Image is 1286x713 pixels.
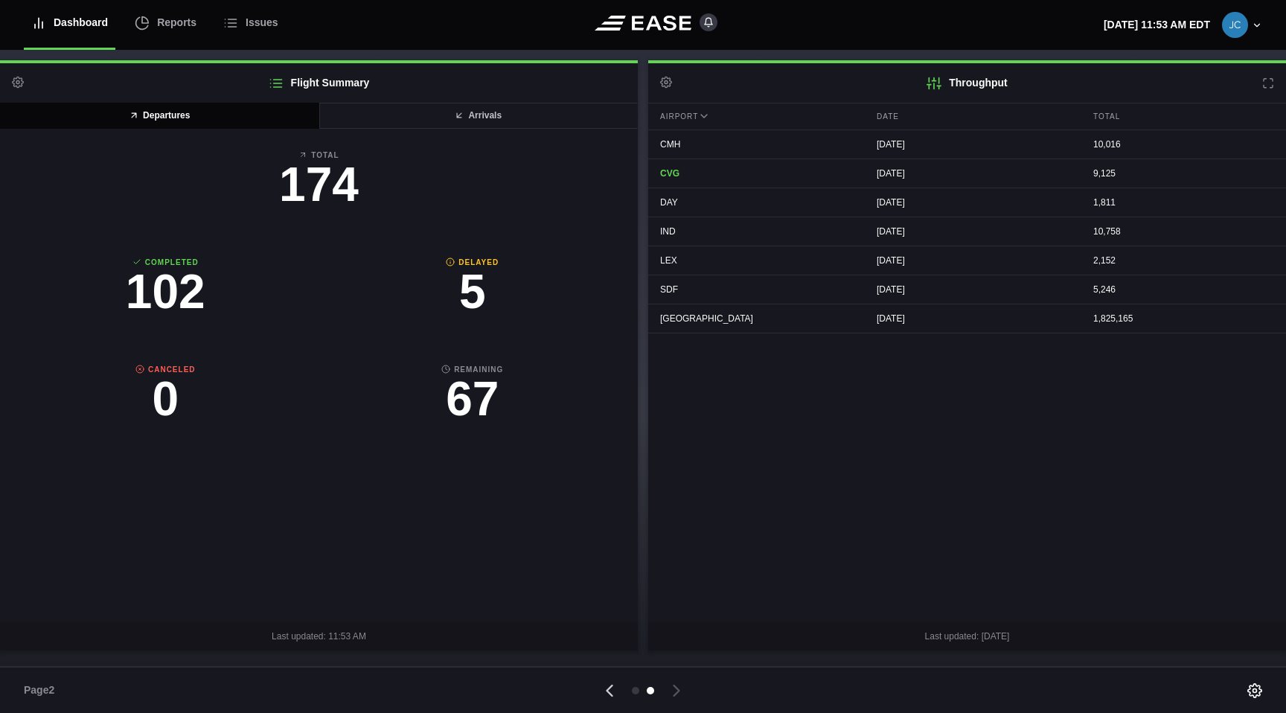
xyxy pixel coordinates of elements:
[1081,217,1286,246] div: 10,758
[12,257,319,268] b: Completed
[648,246,853,275] div: LEX
[12,257,319,323] a: Completed102
[12,364,319,430] a: Canceled0
[865,103,1069,130] div: Date
[1081,275,1286,304] div: 5,246
[648,304,853,333] div: [GEOGRAPHIC_DATA]
[648,188,853,217] div: DAY
[660,168,679,179] span: CVG
[1081,103,1286,130] div: Total
[865,304,1069,333] div: [DATE]
[319,364,627,375] b: Remaining
[12,150,626,216] a: Total174
[648,217,853,246] div: IND
[648,130,853,159] div: CMH
[1081,246,1286,275] div: 2,152
[865,188,1069,217] div: [DATE]
[1081,304,1286,333] div: 1,825,165
[319,257,627,268] b: Delayed
[319,364,627,430] a: Remaining67
[12,375,319,423] h3: 0
[1081,188,1286,217] div: 1,811
[648,63,1286,103] h2: Throughput
[865,246,1069,275] div: [DATE]
[1222,12,1248,38] img: d437d89e2043d238cd699b5dbddfd339
[24,682,61,698] span: Page 2
[319,103,639,129] button: Arrivals
[12,364,319,375] b: Canceled
[1081,159,1286,188] div: 9,125
[1104,17,1210,33] p: [DATE] 11:53 AM EDT
[865,130,1069,159] div: [DATE]
[648,622,1286,650] div: Last updated: [DATE]
[865,217,1069,246] div: [DATE]
[12,150,626,161] b: Total
[12,268,319,316] h3: 102
[319,268,627,316] h3: 5
[865,275,1069,304] div: [DATE]
[648,103,853,130] div: Airport
[319,257,627,323] a: Delayed5
[648,275,853,304] div: SDF
[12,161,626,208] h3: 174
[1081,130,1286,159] div: 10,016
[865,159,1069,188] div: [DATE]
[319,375,627,423] h3: 67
